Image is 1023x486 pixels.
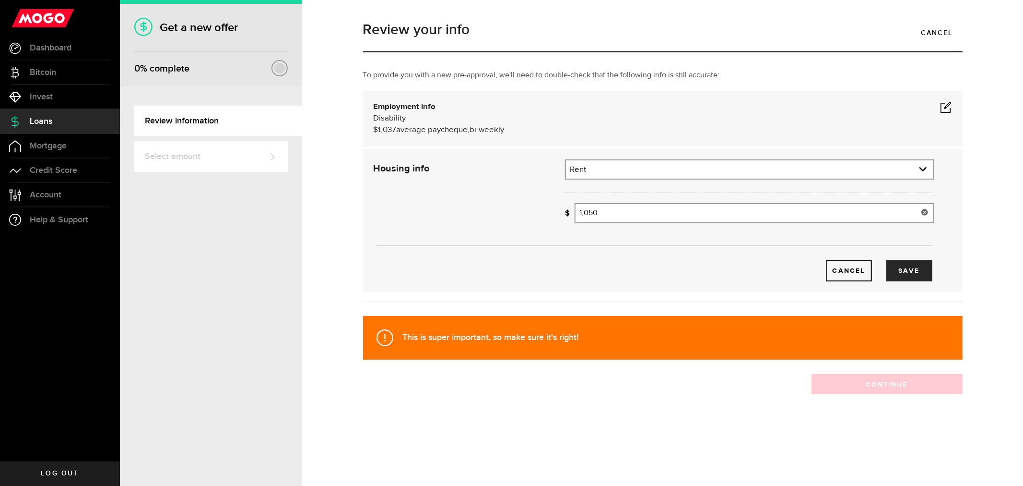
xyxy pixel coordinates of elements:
[470,126,505,134] span: bi-weekly
[363,70,963,81] p: To provide you with a new pre-approval, we'll need to double-check that the following info is sti...
[374,164,430,173] strong: Housing info
[134,63,140,74] span: 0
[363,23,963,37] h1: Review your info
[30,117,52,126] span: Loans
[134,141,288,172] a: Select amount
[397,126,470,134] span: average paycheque,
[134,60,189,77] div: % complete
[30,93,53,101] span: Invest
[134,106,302,136] a: Review information
[566,160,933,179] a: expand select
[826,260,872,281] a: Cancel
[403,332,579,342] strong: This is super important, so make sure it's right!
[30,191,61,199] span: Account
[30,166,77,175] span: Credit Score
[30,142,67,150] span: Mortgage
[886,260,932,281] button: Save
[134,21,288,35] h1: Get a new offer
[374,126,397,134] span: $1,037
[30,44,71,52] span: Dashboard
[30,68,56,77] span: Bitcoin
[8,4,36,33] button: Open LiveChat chat widget
[374,103,436,111] b: Employment info
[41,470,79,477] span: Log out
[374,114,406,122] span: Disability
[911,23,962,43] a: Cancel
[811,374,963,394] button: Continue
[30,216,88,224] span: Help & Support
